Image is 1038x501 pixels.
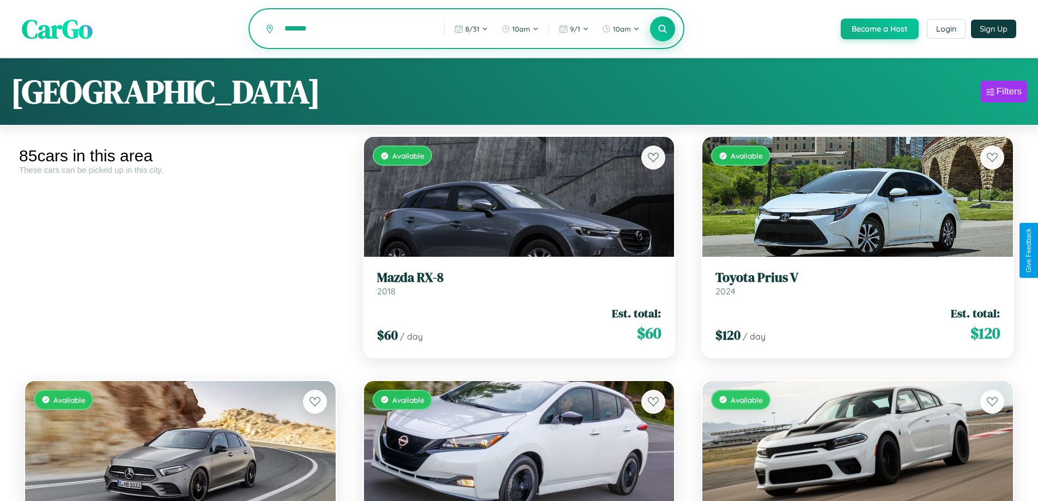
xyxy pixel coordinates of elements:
[377,326,398,344] span: $ 60
[1025,228,1033,273] div: Give Feedback
[449,20,494,38] button: 8/31
[512,25,530,33] span: 10am
[841,19,919,39] button: Become a Host
[11,69,320,114] h1: [GEOGRAPHIC_DATA]
[731,395,763,405] span: Available
[715,326,740,344] span: $ 120
[377,286,396,297] span: 2018
[981,81,1027,102] button: Filters
[570,25,580,33] span: 9 / 1
[997,86,1022,97] div: Filters
[377,270,661,286] h3: Mazda RX-8
[19,165,342,174] div: These cars can be picked up in this city.
[496,20,544,38] button: 10am
[971,20,1016,38] button: Sign Up
[743,331,766,342] span: / day
[927,19,966,39] button: Login
[970,322,1000,344] span: $ 120
[613,25,631,33] span: 10am
[465,25,479,33] span: 8 / 31
[377,270,661,297] a: Mazda RX-82018
[612,305,661,321] span: Est. total:
[392,151,424,160] span: Available
[554,20,594,38] button: 9/1
[53,395,86,405] span: Available
[392,395,424,405] span: Available
[715,270,1000,286] h3: Toyota Prius V
[731,151,763,160] span: Available
[951,305,1000,321] span: Est. total:
[22,11,93,47] span: CarGo
[400,331,423,342] span: / day
[715,286,736,297] span: 2024
[715,270,1000,297] a: Toyota Prius V2024
[637,322,661,344] span: $ 60
[597,20,645,38] button: 10am
[19,147,342,165] div: 85 cars in this area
